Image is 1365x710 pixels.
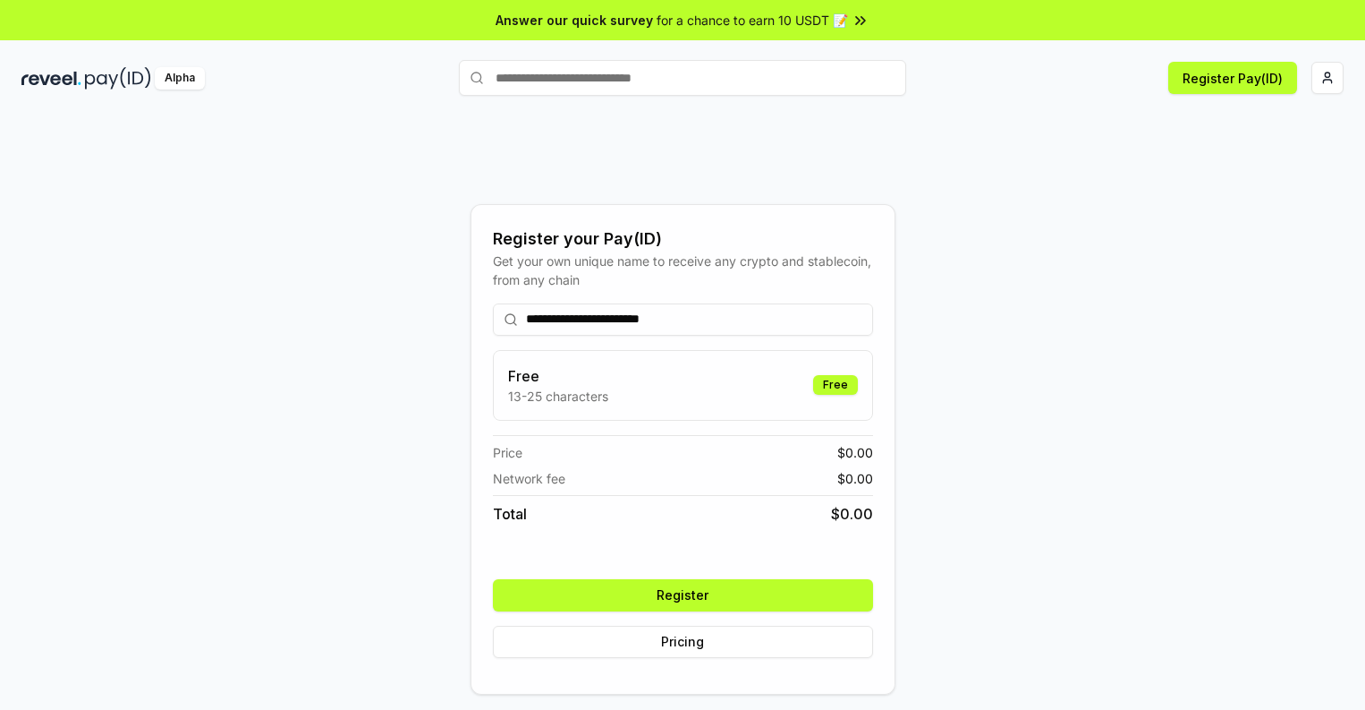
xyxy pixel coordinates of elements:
[1168,62,1297,94] button: Register Pay(ID)
[21,67,81,90] img: reveel_dark
[493,252,873,289] div: Get your own unique name to receive any crypto and stablecoin, from any chain
[831,503,873,525] span: $ 0.00
[493,503,527,525] span: Total
[837,469,873,488] span: $ 0.00
[496,11,653,30] span: Answer our quick survey
[813,375,858,395] div: Free
[657,11,848,30] span: for a chance to earn 10 USDT 📝
[493,443,522,462] span: Price
[493,227,873,252] div: Register your Pay(ID)
[508,387,608,406] p: 13-25 characters
[493,579,873,612] button: Register
[508,365,608,387] h3: Free
[85,67,151,90] img: pay_id
[493,626,873,658] button: Pricing
[837,443,873,462] span: $ 0.00
[493,469,565,488] span: Network fee
[155,67,205,90] div: Alpha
